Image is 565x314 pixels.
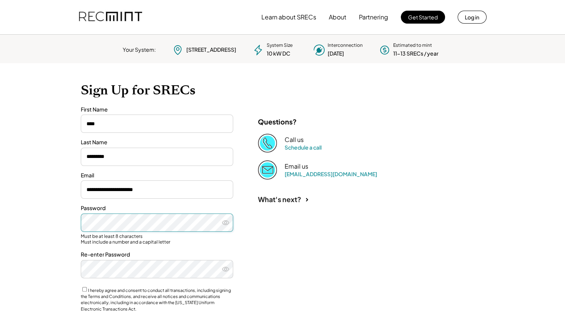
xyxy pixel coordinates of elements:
[359,10,388,25] button: Partnering
[285,163,308,171] div: Email us
[81,172,233,179] div: Email
[123,46,156,54] div: Your System:
[285,171,377,177] a: [EMAIL_ADDRESS][DOMAIN_NAME]
[328,42,363,49] div: Interconnection
[393,50,439,57] div: 11-13 SRECs / year
[81,106,233,113] div: First Name
[81,82,485,98] h1: Sign Up for SRECs
[261,10,316,25] button: Learn about SRECs
[393,42,432,49] div: Estimated to mint
[267,50,290,57] div: 10 kW DC
[79,4,142,30] img: recmint-logotype%403x.png
[329,10,346,25] button: About
[267,42,293,49] div: System Size
[258,195,301,204] div: What's next?
[285,144,322,151] a: Schedule a call
[81,287,231,311] label: I hereby agree and consent to conduct all transactions, including signing the Terms and Condition...
[186,46,236,54] div: [STREET_ADDRESS]
[81,251,233,258] div: Re-enter Password
[258,134,277,153] img: Phone%20copy%403x.png
[285,136,304,144] div: Call us
[328,50,344,57] div: [DATE]
[81,233,233,245] div: Must be at least 8 characters Must include a number and a capital letter
[81,204,233,212] div: Password
[258,160,277,179] img: Email%202%403x.png
[458,11,487,24] button: Log in
[258,117,297,126] div: Questions?
[81,139,233,146] div: Last Name
[401,11,445,24] button: Get Started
